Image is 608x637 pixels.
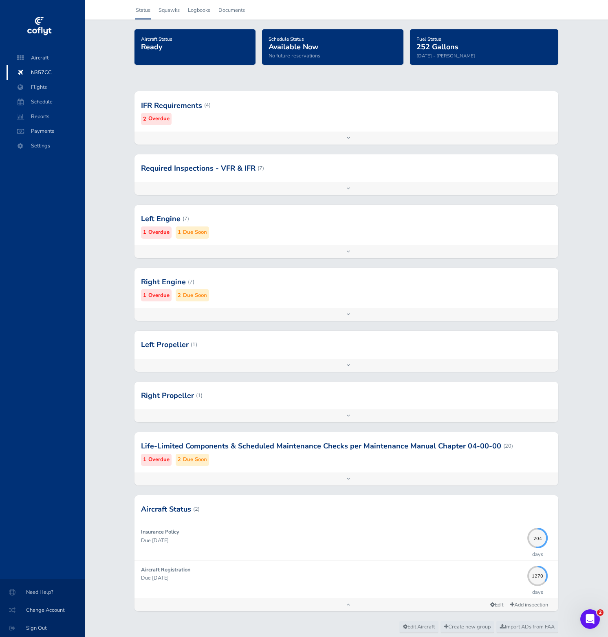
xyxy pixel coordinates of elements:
[269,42,318,52] span: Available Now
[416,36,441,42] span: Fuel Status
[141,574,523,582] p: Due [DATE]
[26,14,53,39] img: coflyt logo
[148,455,170,464] small: Overdue
[183,455,207,464] small: Due Soon
[444,623,491,630] span: Create new group
[527,573,548,577] span: 1270
[135,1,151,19] a: Status
[183,291,207,300] small: Due Soon
[187,1,211,19] a: Logbooks
[15,65,77,80] span: N357CC
[141,36,172,42] span: Aircraft Status
[148,291,170,300] small: Overdue
[416,42,458,52] span: 252 Gallons
[269,36,304,42] span: Schedule Status
[532,550,543,558] p: days
[148,114,170,123] small: Overdue
[403,623,435,630] span: Edit Aircraft
[141,42,162,52] span: Ready
[218,1,246,19] a: Documents
[15,51,77,65] span: Aircraft
[15,80,77,94] span: Flights
[15,94,77,109] span: Schedule
[399,621,438,633] a: Edit Aircraft
[496,621,558,633] a: Import ADs from FAA
[141,536,523,545] p: Due [DATE]
[532,588,543,596] p: days
[500,623,555,630] span: Import ADs from FAA
[183,228,207,237] small: Due Soon
[141,566,190,573] strong: Aircraft Registration
[269,52,320,59] span: No future reservations
[158,1,181,19] a: Squawks
[134,561,558,598] a: Aircraft Registration Due [DATE] 1270days
[416,53,475,59] small: [DATE] - [PERSON_NAME]
[490,601,503,608] span: Edit
[10,621,75,635] span: Sign Out
[597,609,604,616] span: 2
[441,621,494,633] a: Create new group
[15,109,77,124] span: Reports
[269,33,318,52] a: Schedule StatusAvailable Now
[15,124,77,138] span: Payments
[527,535,548,539] span: 204
[148,228,170,237] small: Overdue
[580,609,600,629] iframe: Intercom live chat
[141,528,179,536] strong: Insurance Policy
[10,585,75,600] span: Need Help?
[15,138,77,153] span: Settings
[134,523,558,560] a: Insurance Policy Due [DATE] 204days
[487,600,507,611] a: Edit
[507,599,552,611] a: Add inspection
[10,603,75,617] span: Change Account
